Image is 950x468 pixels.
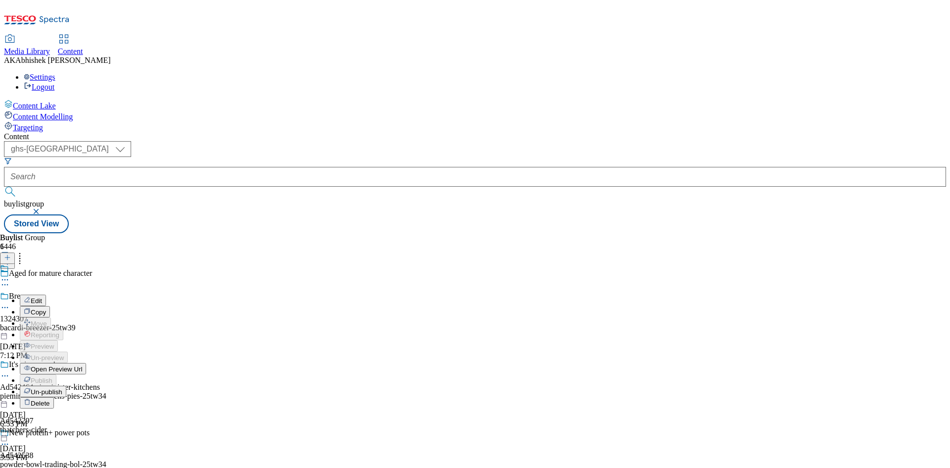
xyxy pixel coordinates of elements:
span: Abhishek [PERSON_NAME] [15,56,110,64]
span: Content [58,47,83,55]
span: Un-publish [31,388,62,396]
button: Move [20,317,51,329]
button: Stored View [4,214,69,233]
span: Delete [31,400,50,407]
span: Content Modelling [13,112,73,121]
button: Un-preview [20,352,68,363]
input: Search [4,167,946,187]
span: Move [31,320,47,327]
button: Edit [20,295,46,306]
span: Reporting [31,331,59,339]
span: Content Lake [13,102,56,110]
span: Un-preview [31,354,64,362]
a: Content Modelling [4,110,946,121]
button: Copy [20,306,50,317]
span: buylistgroup [4,200,44,208]
button: Delete [20,397,54,409]
span: Edit [31,297,42,305]
a: Content Lake [4,100,946,110]
a: Content [58,35,83,56]
div: Content [4,132,946,141]
button: Preview [20,340,58,352]
span: AK [4,56,15,64]
svg: Search Filters [4,157,12,165]
button: Un-publish [20,386,66,397]
span: Publish [31,377,52,384]
span: Preview [31,343,54,350]
span: Media Library [4,47,50,55]
span: Targeting [13,123,43,132]
span: Open Preview Url [31,365,82,373]
a: Media Library [4,35,50,56]
a: Logout [24,83,54,91]
button: Publish [20,374,56,386]
button: Reporting [20,329,63,340]
span: Copy [31,309,46,316]
a: Settings [24,73,55,81]
a: Targeting [4,121,946,132]
button: Open Preview Url [20,363,86,374]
